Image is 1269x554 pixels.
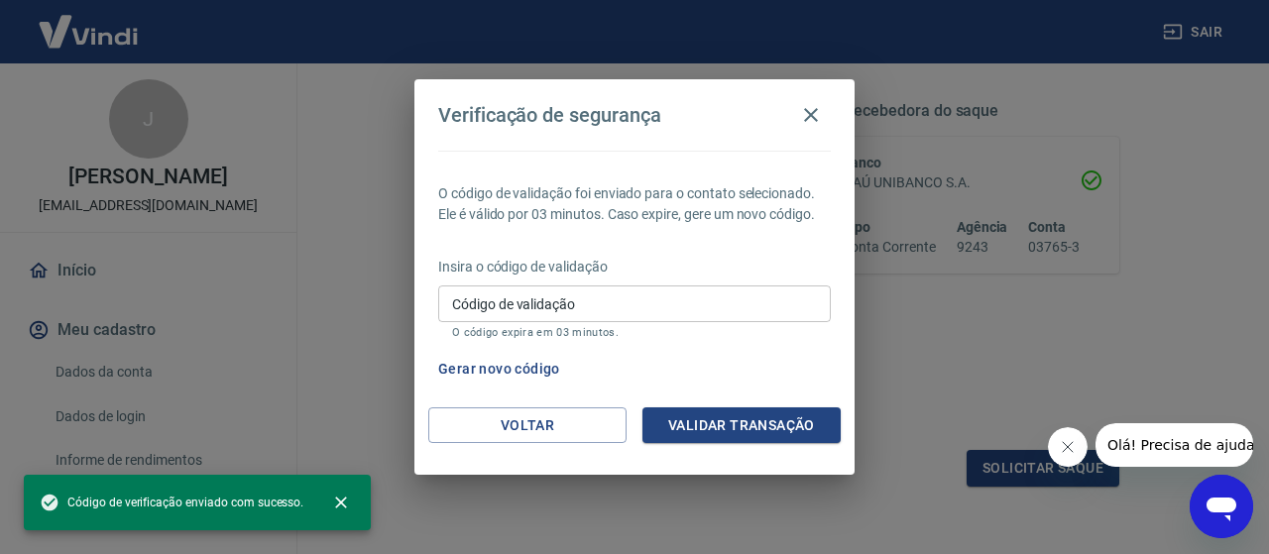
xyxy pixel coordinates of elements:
button: Gerar novo código [430,351,568,388]
p: Insira o código de validação [438,257,831,277]
button: Voltar [428,407,627,444]
iframe: Botão para abrir a janela de mensagens [1190,475,1253,538]
span: Código de verificação enviado com sucesso. [40,493,303,512]
h4: Verificação de segurança [438,103,661,127]
p: O código de validação foi enviado para o contato selecionado. Ele é válido por 03 minutos. Caso e... [438,183,831,225]
iframe: Fechar mensagem [1048,427,1088,467]
button: close [319,481,363,524]
iframe: Mensagem da empresa [1096,423,1253,467]
p: O código expira em 03 minutos. [452,326,817,339]
button: Validar transação [642,407,841,444]
span: Olá! Precisa de ajuda? [12,14,167,30]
